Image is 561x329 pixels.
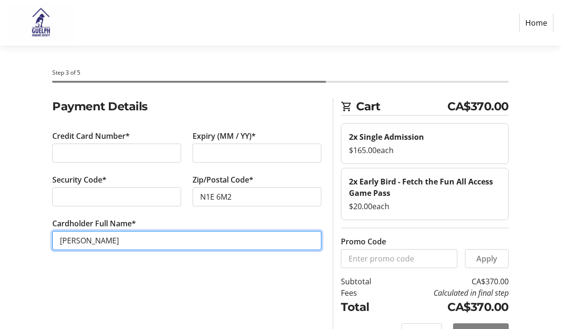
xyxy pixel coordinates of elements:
[349,201,500,212] div: $20.00 each
[389,287,509,299] td: Calculated in final step
[447,98,509,115] span: CA$370.00
[193,174,253,185] label: Zip/Postal Code*
[389,276,509,287] td: CA$370.00
[465,249,509,268] button: Apply
[341,287,389,299] td: Fees
[519,14,553,32] a: Home
[193,187,321,206] input: Zip/Postal Code
[52,218,136,229] label: Cardholder Full Name*
[341,236,386,247] label: Promo Code
[52,174,106,185] label: Security Code*
[349,132,424,142] strong: 2x Single Admission
[60,147,174,159] iframe: Secure card number input frame
[52,68,508,77] div: Step 3 of 5
[341,249,457,268] input: Enter promo code
[52,231,321,250] input: Card Holder Name
[341,276,389,287] td: Subtotal
[341,299,389,316] td: Total
[389,299,509,316] td: CA$370.00
[52,98,321,115] h2: Payment Details
[193,130,256,142] label: Expiry (MM / YY)*
[60,191,174,203] iframe: Secure CVC input frame
[8,4,75,42] img: Guelph Humane Society 's Logo
[52,130,130,142] label: Credit Card Number*
[349,145,500,156] div: $165.00 each
[200,147,314,159] iframe: Secure expiration date input frame
[476,253,497,264] span: Apply
[356,98,447,115] span: Cart
[349,176,493,198] strong: 2x Early Bird - Fetch the Fun All Access Game Pass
